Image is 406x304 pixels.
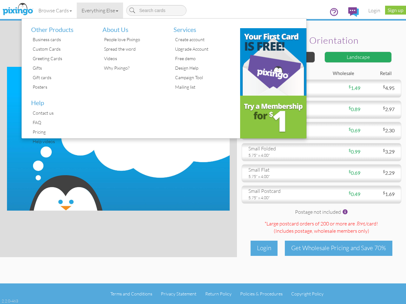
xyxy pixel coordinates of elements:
[248,174,317,179] div: 5.75" x 4.00"
[174,73,235,82] div: Campaign Tool
[312,228,368,234] span: , wholesale members only
[161,291,196,296] a: Privacy Statement
[34,3,77,18] a: Browse Cards
[349,149,360,155] span: 0.99
[1,2,35,17] img: pixingo logo
[31,127,93,137] div: Pricing
[240,28,307,96] img: b31c39d9-a6cc-4959-841f-c4fb373484ab.png
[102,35,164,44] div: People love Pixingo
[349,191,360,197] span: 0.49
[285,241,392,256] div: Get Wholesale Pricing and Save 70%
[349,84,351,89] sup: $
[349,170,360,176] span: 0.69
[251,241,278,256] div: Login
[385,6,406,15] a: Sign up
[26,19,93,35] li: Other Products
[349,148,351,153] sup: $
[360,127,399,134] div: 2.30
[31,63,93,73] div: Gifts
[383,84,385,89] sup: $
[174,82,235,92] div: Mailing list
[363,3,385,18] a: Login
[7,67,230,211] img: create-your-own-landscape.jpg
[174,44,235,54] div: Upgrade Account
[383,169,385,174] sup: $
[77,3,123,18] a: Everything Else
[248,195,317,200] div: 5.75" x 4.00"
[174,35,235,44] div: Create account
[2,298,18,304] div: 2.2.0-463
[174,63,235,73] div: Design Help
[383,105,385,110] sup: $
[349,105,351,110] sup: $
[348,7,359,17] img: comments.svg
[240,291,283,296] a: Policies & Procedures
[31,137,93,146] div: Help videos
[174,54,235,63] div: Free demo
[102,63,164,73] div: Why Pixingo?
[248,166,317,174] div: small flat
[324,52,392,63] div: Landscape
[31,54,93,63] div: Greeting Cards
[102,54,164,63] div: Videos
[31,108,93,118] div: Contact us
[98,19,164,35] li: About Us
[242,208,401,217] div: Postage not included
[110,291,152,296] a: Terms and Conditions
[349,106,360,112] span: 0.89
[248,152,317,158] div: 5.75" x 4.00"
[349,127,351,131] sup: $
[31,82,93,92] div: Posters
[383,148,385,153] sup: $
[26,92,93,108] li: Help
[349,85,360,91] span: 1.49
[360,169,399,177] div: 2.29
[360,191,399,198] div: 1.69
[205,291,232,296] a: Return Policy
[349,190,351,195] sup: $
[248,145,317,152] div: small folded
[360,106,399,113] div: 2.97
[248,187,317,195] div: small postcard
[102,44,164,54] div: Spread the word
[31,118,93,127] div: FAQ
[321,70,359,77] div: Wholesale
[31,35,93,44] div: Business cards
[169,19,235,35] li: Services
[349,127,360,133] span: 0.69
[250,35,390,46] h2: Select orientation
[126,5,187,16] input: Search cards
[383,127,385,131] sup: $
[359,70,396,77] div: Retail
[360,85,399,92] div: 4.95
[31,44,93,54] div: Custom Cards
[242,220,401,236] div: *Large postcard orders of 200 or more are .89¢/card! (Includes postage )
[31,73,93,82] div: Gift cards
[360,148,399,155] div: 3.29
[383,190,385,195] sup: $
[291,291,324,296] a: Copyright Policy
[349,169,351,174] sup: $
[240,96,307,138] img: e3c53f66-4b0a-4d43-9253-35934b16df62.png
